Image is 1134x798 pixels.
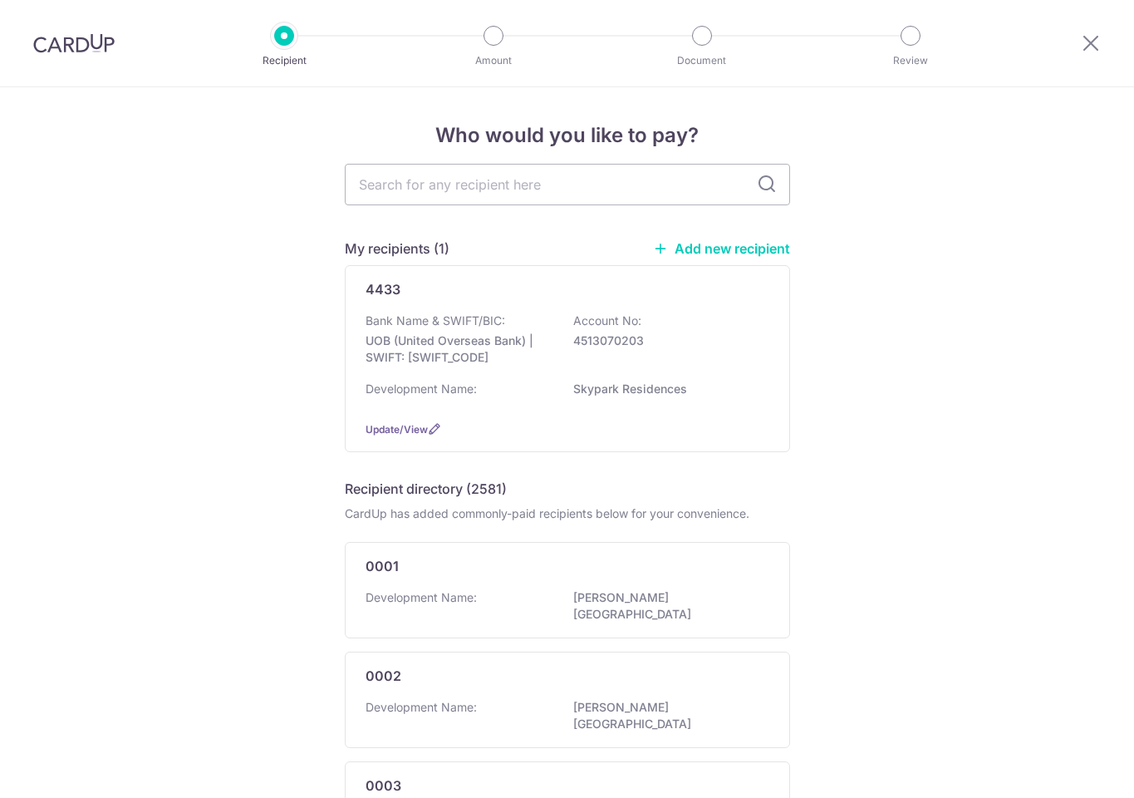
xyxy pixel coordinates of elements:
p: Skypark Residences [573,381,759,397]
p: Recipient [223,52,346,69]
p: 4433 [366,279,400,299]
p: UOB (United Overseas Bank) | SWIFT: [SWIFT_CODE] [366,332,552,366]
p: Bank Name & SWIFT/BIC: [366,313,505,329]
p: 0002 [366,666,401,686]
input: Search for any recipient here [345,164,790,205]
p: Development Name: [366,589,477,606]
p: 0003 [366,776,401,796]
p: Document [641,52,763,69]
img: CardUp [33,33,115,53]
p: [PERSON_NAME][GEOGRAPHIC_DATA] [573,589,759,623]
h5: Recipient directory (2581) [345,479,507,499]
p: Account No: [573,313,641,329]
p: Development Name: [366,699,477,716]
p: 4513070203 [573,332,759,349]
p: 0001 [366,556,399,576]
p: [PERSON_NAME][GEOGRAPHIC_DATA] [573,699,759,732]
h5: My recipients (1) [345,239,449,259]
p: Amount [432,52,555,69]
a: Update/View [366,423,428,436]
h4: Who would you like to pay? [345,121,790,150]
a: Add new recipient [653,240,790,257]
p: Development Name: [366,381,477,397]
p: Review [849,52,972,69]
div: CardUp has added commonly-paid recipients below for your convenience. [345,505,790,522]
